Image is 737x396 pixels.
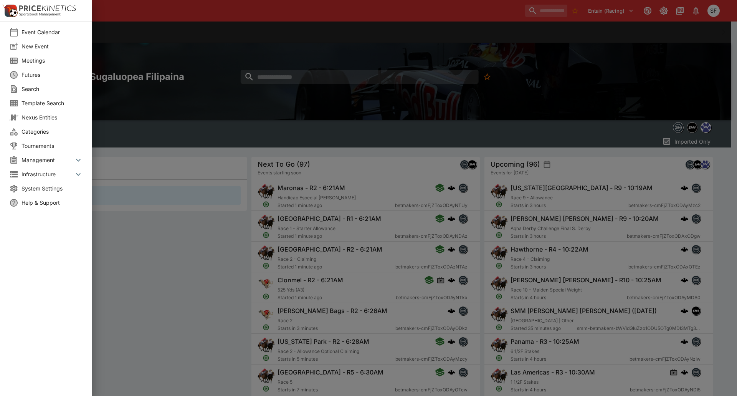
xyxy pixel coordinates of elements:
span: Search [21,85,83,93]
span: Event Calendar [21,28,83,36]
img: Sportsbook Management [19,13,61,16]
span: Infrastructure [21,170,74,178]
span: New Event [21,42,83,50]
span: Categories [21,128,83,136]
img: PriceKinetics Logo [2,3,18,18]
span: Tournaments [21,142,83,150]
span: Help & Support [21,199,83,207]
span: Meetings [21,56,83,65]
span: Futures [21,71,83,79]
img: PriceKinetics [19,5,76,11]
span: Management [21,156,74,164]
span: System Settings [21,184,83,192]
span: Nexus Entities [21,113,83,121]
span: Template Search [21,99,83,107]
